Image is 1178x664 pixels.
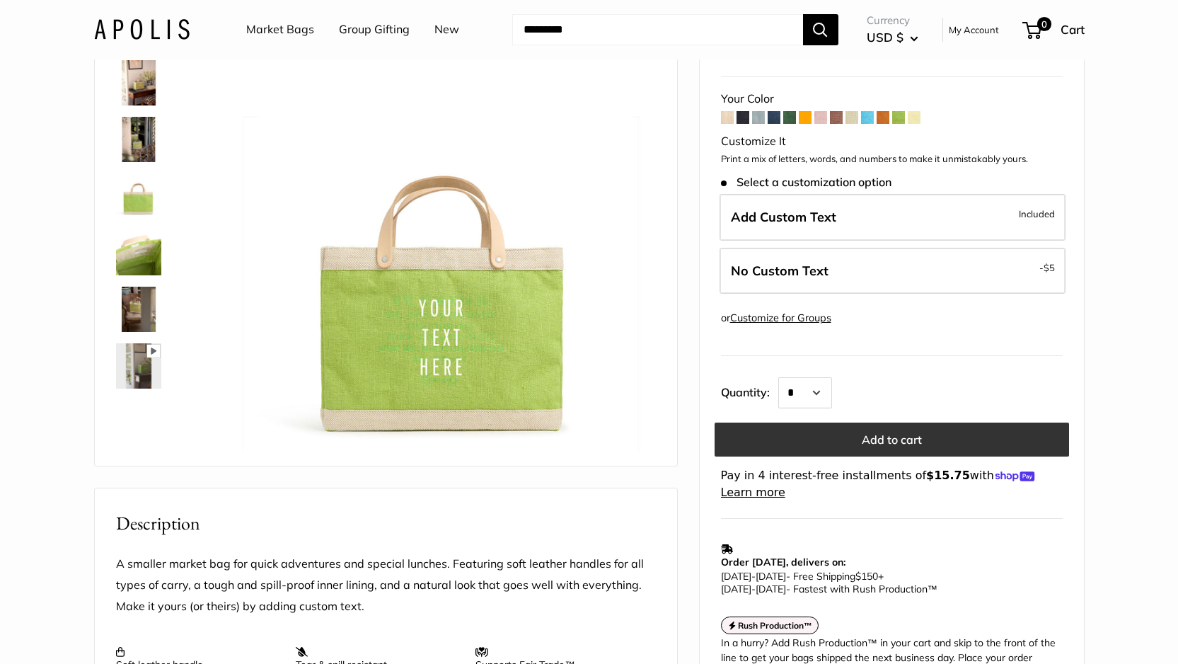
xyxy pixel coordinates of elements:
[116,554,656,617] p: A smaller market bag for quick adventures and special lunches. Featuring soft leather handles for...
[730,311,831,324] a: Customize for Groups
[116,173,161,219] img: Petite Market Bag in Chartreuse
[246,19,314,40] a: Market Bags
[867,26,918,49] button: USD $
[803,14,838,45] button: Search
[715,423,1069,457] button: Add to cart
[751,583,756,595] span: -
[721,373,778,408] label: Quantity:
[116,230,161,275] img: Petite Market Bag in Chartreuse
[512,14,803,45] input: Search...
[1036,17,1051,31] span: 0
[116,510,656,537] h2: Description
[867,30,903,45] span: USD $
[721,570,1056,595] p: - Free Shipping +
[721,309,831,328] div: or
[116,343,161,389] img: Petite Market Bag in Chartreuse
[1061,22,1085,37] span: Cart
[756,583,786,595] span: [DATE]
[721,570,751,583] span: [DATE]
[113,114,164,165] a: Petite Market Bag in Chartreuse
[720,248,1066,294] label: Leave Blank
[116,60,161,105] img: Petite Market Bag in Chartreuse
[113,171,164,222] a: Petite Market Bag in Chartreuse
[1039,259,1055,276] span: -
[867,11,918,30] span: Currency
[731,209,836,225] span: Add Custom Text
[1024,18,1085,41] a: 0 Cart
[1019,205,1055,222] span: Included
[116,287,161,332] img: Petite Market Bag in Chartreuse
[720,194,1066,241] label: Add Custom Text
[949,21,999,38] a: My Account
[113,340,164,391] a: Petite Market Bag in Chartreuse
[339,19,410,40] a: Group Gifting
[721,583,937,595] span: - Fastest with Rush Production™
[721,583,751,595] span: [DATE]
[434,19,459,40] a: New
[855,570,878,583] span: $150
[751,570,756,583] span: -
[721,131,1063,152] div: Customize It
[1044,262,1055,273] span: $5
[208,4,656,452] img: Petite Market Bag in Chartreuse
[721,176,891,189] span: Select a customization option
[116,117,161,162] img: Petite Market Bag in Chartreuse
[94,19,190,40] img: Apolis
[721,556,845,568] strong: Order [DATE], delivers on:
[721,152,1063,166] p: Print a mix of letters, words, and numbers to make it unmistakably yours.
[721,7,1012,59] span: Petite Market Bag in [GEOGRAPHIC_DATA]
[731,263,828,279] span: No Custom Text
[738,620,812,631] strong: Rush Production™
[721,88,1063,110] div: Your Color
[113,227,164,278] a: Petite Market Bag in Chartreuse
[756,570,786,583] span: [DATE]
[113,57,164,108] a: Petite Market Bag in Chartreuse
[113,284,164,335] a: Petite Market Bag in Chartreuse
